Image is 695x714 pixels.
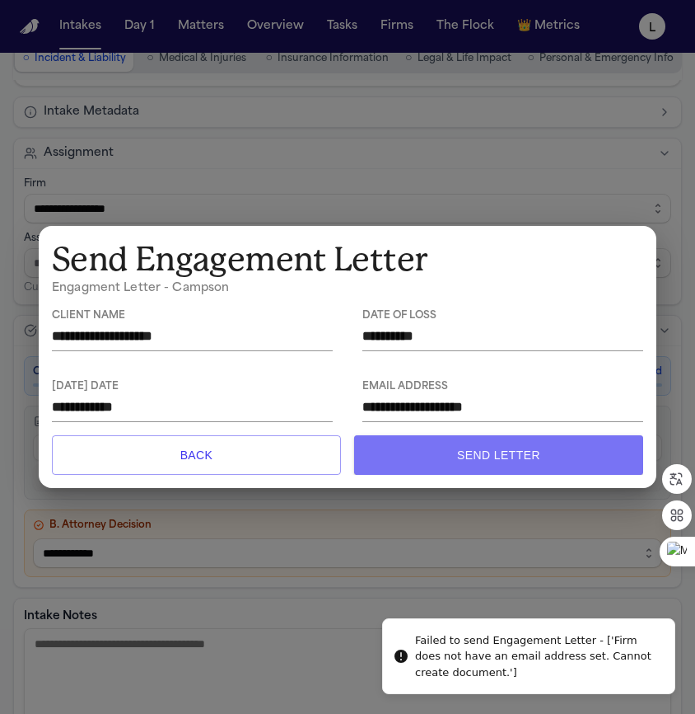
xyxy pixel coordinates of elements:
span: [DATE] Date [52,381,333,393]
span: Email Address [362,381,643,393]
h1: Send Engagement Letter [52,239,643,280]
button: Back [52,435,341,475]
span: Date of Loss [362,310,643,322]
span: Client Name [52,310,333,322]
div: Failed to send Engagement Letter - ['Firm does not have an email address set. Cannot create docum... [415,632,661,681]
h6: Engagment Letter - Campson [52,280,643,297]
button: Send Letter [354,435,643,475]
